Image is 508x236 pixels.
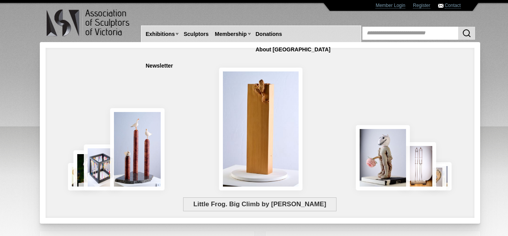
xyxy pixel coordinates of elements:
img: logo.png [46,8,131,38]
img: Contact ASV [438,4,443,8]
a: Member Login [375,3,405,8]
a: Exhibitions [143,27,178,41]
img: Little Frog. Big Climb [219,68,302,190]
img: Waiting together for the Home coming [432,162,452,190]
img: Let There Be Light [356,125,410,190]
a: Newsletter [143,59,176,73]
a: Register [413,3,430,8]
a: Contact [445,3,460,8]
a: Donations [253,27,285,41]
a: Sculptors [180,27,212,41]
span: Little Frog. Big Climb by [PERSON_NAME] [183,197,336,211]
img: Search [462,29,471,38]
a: About [GEOGRAPHIC_DATA] [253,42,334,57]
img: Swingers [401,142,436,190]
a: Membership [212,27,250,41]
img: Rising Tides [110,108,165,190]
